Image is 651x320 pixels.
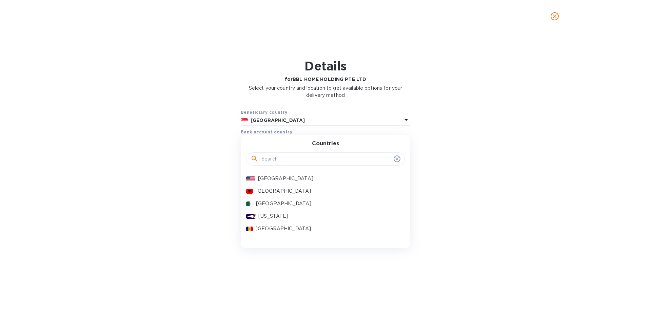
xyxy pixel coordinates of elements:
[246,189,253,194] img: AL
[547,8,563,24] button: close
[246,227,253,231] img: AD
[258,175,399,182] p: [GEOGRAPHIC_DATA]
[256,225,399,232] p: [GEOGRAPHIC_DATA]
[246,201,253,206] img: DZ
[251,118,305,123] b: [GEOGRAPHIC_DATA]
[312,141,339,147] h3: Countries
[246,176,255,181] img: US
[241,118,248,123] img: SG
[246,214,256,219] img: AS
[241,85,410,99] p: Select your country and location to get available options for your delivery method
[258,213,399,220] p: [US_STATE]
[241,59,410,73] h1: Details
[241,110,288,115] b: Beneficiary country
[256,200,399,207] p: [GEOGRAPHIC_DATA]
[261,154,391,164] input: Search
[285,77,367,82] b: for BBL HOME HOLDING PTE LTD
[241,129,292,134] b: Bank account cоuntry
[256,188,399,195] p: [GEOGRAPHIC_DATA]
